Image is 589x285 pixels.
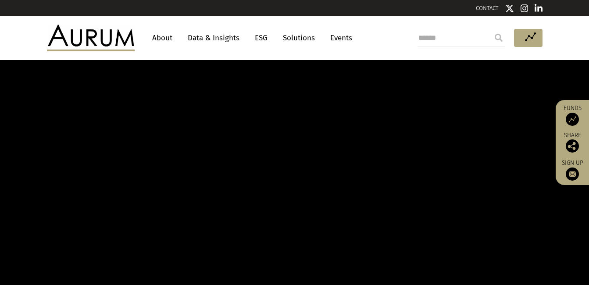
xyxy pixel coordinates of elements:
[560,104,585,126] a: Funds
[250,30,272,46] a: ESG
[521,4,528,13] img: Instagram icon
[47,25,135,51] img: Aurum
[566,167,579,181] img: Sign up to our newsletter
[476,5,499,11] a: CONTACT
[490,29,507,46] input: Submit
[148,30,177,46] a: About
[566,139,579,153] img: Share this post
[278,30,319,46] a: Solutions
[505,4,514,13] img: Twitter icon
[560,159,585,181] a: Sign up
[535,4,543,13] img: Linkedin icon
[183,30,244,46] a: Data & Insights
[560,132,585,153] div: Share
[566,113,579,126] img: Access Funds
[326,30,352,46] a: Events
